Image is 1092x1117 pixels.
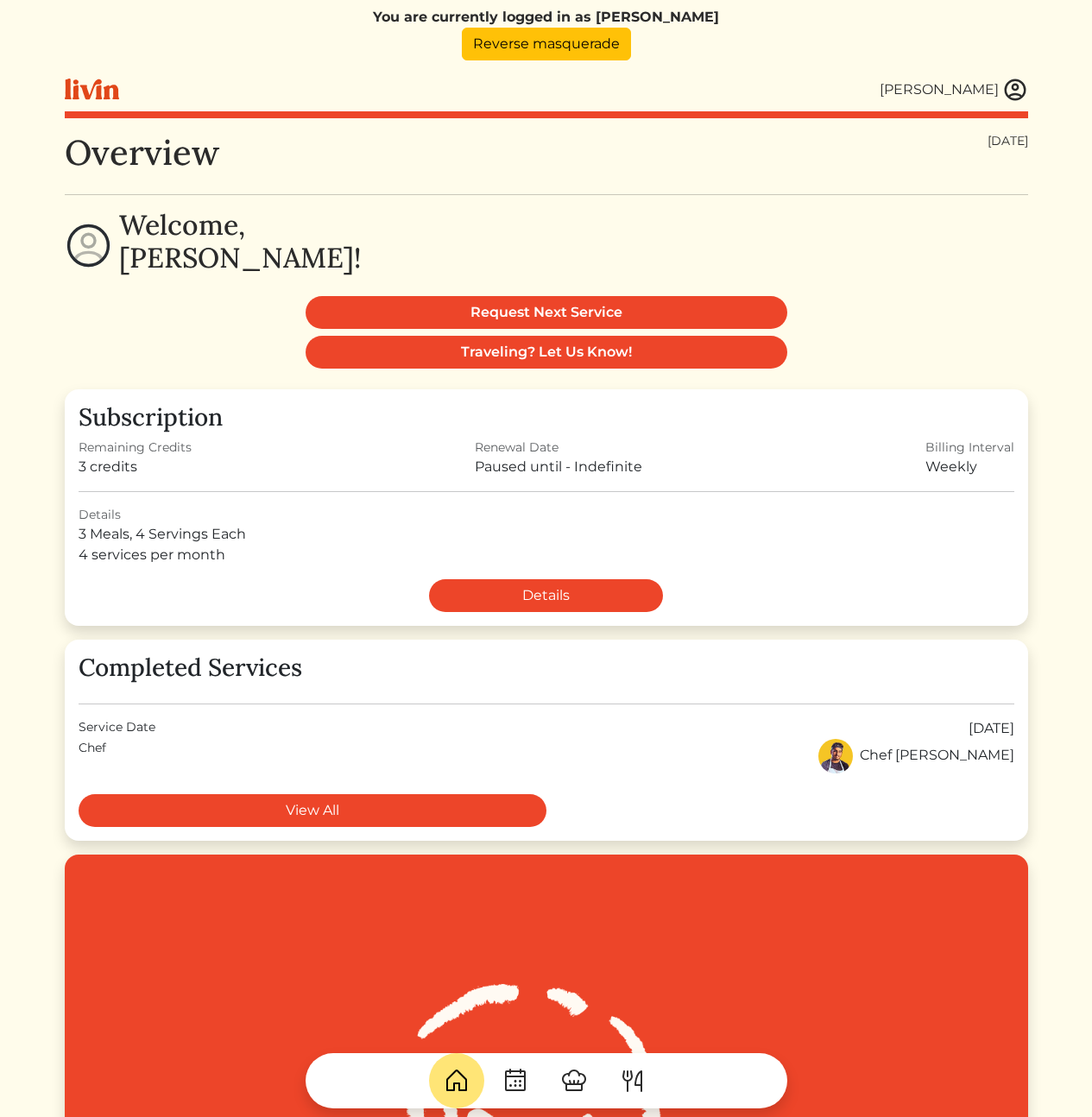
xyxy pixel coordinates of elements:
[79,457,192,477] div: 3 credits
[65,79,119,100] img: livin-logo-a0d97d1a881af30f6274990eb6222085a2533c92bbd1e4f22c21b4f0d0e3210c.svg
[619,1067,647,1095] img: ForkKnife-55491504ffdb50bab0c1e09e7649658475375261d09fd45db06cec23bce548bf.svg
[79,403,1014,432] h3: Subscription
[925,439,1014,457] div: Billing Interval
[79,718,155,739] div: Service Date
[79,739,106,773] div: Chef
[79,506,1014,524] div: Details
[475,439,642,457] div: Renewal Date
[429,579,663,612] a: Details
[925,457,1014,477] div: Weekly
[818,739,1014,773] div: Chef [PERSON_NAME]
[79,439,192,457] div: Remaining Credits
[65,132,219,174] h1: Overview
[79,653,1014,683] h3: Completed Services
[79,794,546,827] a: View All
[475,457,642,477] div: Paused until - Indefinite
[988,132,1028,150] div: [DATE]
[79,524,1014,545] div: 3 Meals, 4 Servings Each
[1002,77,1028,103] img: user_account-e6e16d2ec92f44fc35f99ef0dc9cddf60790bfa021a6ecb1c896eb5d2907b31c.svg
[306,296,787,329] a: Request Next Service
[462,28,631,60] a: Reverse masquerade
[969,718,1014,739] div: [DATE]
[818,739,853,773] img: 825a8dd3fd5f1f1a6631ae666a092802
[443,1067,470,1095] img: House-9bf13187bcbb5817f509fe5e7408150f90897510c4275e13d0d5fca38e0b5951.svg
[560,1067,588,1095] img: ChefHat-a374fb509e4f37eb0702ca99f5f64f3b6956810f32a249b33092029f8484b388.svg
[502,1067,529,1095] img: CalendarDots-5bcf9d9080389f2a281d69619e1c85352834be518fbc73d9501aef674afc0d57.svg
[880,79,999,100] div: [PERSON_NAME]
[79,545,1014,565] div: 4 services per month
[306,336,787,369] a: Traveling? Let Us Know!
[65,222,112,269] img: profile-circle-6dcd711754eaac681cb4e5fa6e5947ecf152da99a3a386d1f417117c42b37ef2.svg
[119,209,361,275] h2: Welcome, [PERSON_NAME]!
